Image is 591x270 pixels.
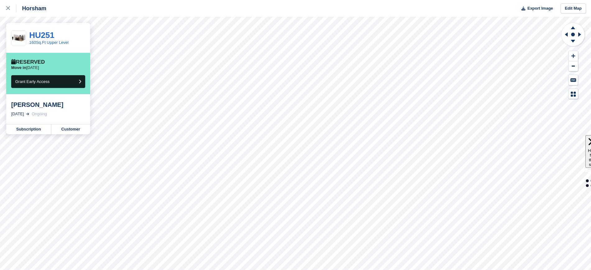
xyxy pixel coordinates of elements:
[29,30,54,40] a: HU251
[569,51,578,61] button: Zoom In
[561,3,586,14] a: Edit Map
[6,124,51,134] a: Subscription
[11,101,85,108] div: [PERSON_NAME]
[569,75,578,85] button: Keyboard Shortcuts
[12,33,26,43] img: 150-sqft-unit.jpg
[16,5,46,12] div: Horsham
[11,111,24,117] div: [DATE]
[11,65,39,70] p: [DATE]
[569,61,578,71] button: Zoom Out
[11,65,26,70] span: Move in
[51,124,90,134] a: Customer
[15,79,50,84] span: Grant Early Access
[29,40,68,45] a: 160Sq.Ft Upper Level
[32,111,47,117] div: Ongoing
[26,113,29,115] img: arrow-right-light-icn-cde0832a797a2874e46488d9cf13f60e5c3a73dbe684e267c42b8395dfbc2abf.svg
[11,59,45,65] div: Reserved
[569,89,578,99] button: Map Legend
[518,3,553,14] button: Export Image
[527,5,553,11] span: Export Image
[11,75,85,88] button: Grant Early Access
